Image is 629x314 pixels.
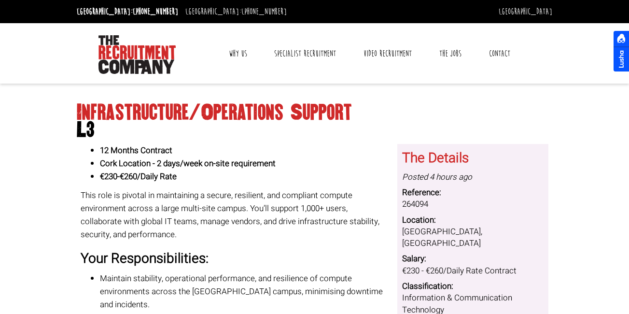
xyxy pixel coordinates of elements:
dt: Classification: [402,281,545,292]
h1: Infrastructure/Operations Support [77,104,552,139]
strong: Your Responsibilities: [81,249,209,269]
dd: 264094 [402,199,545,210]
strong: 12 Months Contract [100,144,172,157]
span: L3 [77,121,552,139]
dt: Salary: [402,253,545,265]
a: The Jobs [432,42,469,66]
a: [PHONE_NUMBER] [133,6,178,17]
p: Maintain stability, operational performance, and resilience of compute environments across the [G... [100,272,391,312]
a: Video Recruitment [356,42,419,66]
h3: The Details [402,151,545,166]
dt: Location: [402,214,545,226]
a: [PHONE_NUMBER] [241,6,287,17]
a: Specialist Recruitment [267,42,343,66]
p: This role is pivotal in maintaining a secure, resilient, and compliant compute environment across... [81,189,391,242]
dt: Reference: [402,187,545,199]
a: Contact [482,42,517,66]
dd: [GEOGRAPHIC_DATA], [GEOGRAPHIC_DATA] [402,226,545,250]
i: Posted 4 hours ago [402,171,472,183]
strong: Cork Location - 2 days/week on-site requirement [100,157,276,170]
strong: €230-€260/Daily Rate [100,171,177,183]
a: Why Us [222,42,254,66]
li: [GEOGRAPHIC_DATA]: [74,4,181,19]
dd: €230 - €260/Daily Rate Contract [402,265,545,277]
img: The Recruitment Company [98,35,176,74]
li: [GEOGRAPHIC_DATA]: [183,4,289,19]
a: [GEOGRAPHIC_DATA] [499,6,552,17]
